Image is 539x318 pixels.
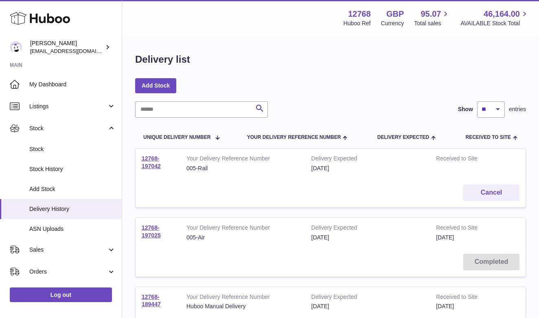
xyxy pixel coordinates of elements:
span: Stock [29,125,107,132]
strong: Received to Site [436,224,494,234]
div: Huboo Ref [344,20,371,27]
div: Currency [381,20,404,27]
a: 12768-189447 [142,294,161,308]
span: [DATE] [436,234,454,241]
strong: Your Delivery Reference Number [186,155,299,164]
span: Stock History [29,165,116,173]
span: Delivery Expected [377,135,429,140]
a: 12768-197025 [142,224,161,239]
div: Huboo Manual Delivery [186,303,299,310]
strong: 12768 [348,9,371,20]
a: 12768-197042 [142,155,161,169]
span: Add Stock [29,185,116,193]
strong: Your Delivery Reference Number [186,224,299,234]
span: [DATE] [436,303,454,309]
span: ASN Uploads [29,225,116,233]
strong: GBP [386,9,404,20]
div: [DATE] [311,303,424,310]
label: Show [458,105,473,113]
span: Delivery History [29,205,116,213]
a: Add Stock [135,78,176,93]
strong: Delivery Expected [311,293,424,303]
span: My Dashboard [29,81,116,88]
h1: Delivery list [135,53,190,66]
strong: Your Delivery Reference Number [186,293,299,303]
div: [PERSON_NAME] [30,39,103,55]
span: AVAILABLE Stock Total [460,20,529,27]
strong: Received to Site [436,155,494,164]
span: Orders [29,268,107,276]
div: 005-Rail [186,164,299,172]
strong: Delivery Expected [311,155,424,164]
span: [EMAIL_ADDRESS][DOMAIN_NAME] [30,48,120,54]
strong: Delivery Expected [311,224,424,234]
div: [DATE] [311,234,424,241]
span: Received to Site [466,135,511,140]
a: 95.07 Total sales [414,9,450,27]
span: Sales [29,246,107,254]
span: Unique Delivery Number [143,135,210,140]
span: Stock [29,145,116,153]
img: info@mannox.co.uk [10,41,22,53]
div: [DATE] [311,164,424,172]
a: 46,164.00 AVAILABLE Stock Total [460,9,529,27]
span: entries [509,105,526,113]
span: Total sales [414,20,450,27]
span: 46,164.00 [484,9,520,20]
strong: Received to Site [436,293,494,303]
div: 005-Air [186,234,299,241]
span: 95.07 [421,9,441,20]
a: Log out [10,287,112,302]
span: Listings [29,103,107,110]
button: Cancel [463,184,519,201]
span: Your Delivery Reference Number [247,135,341,140]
